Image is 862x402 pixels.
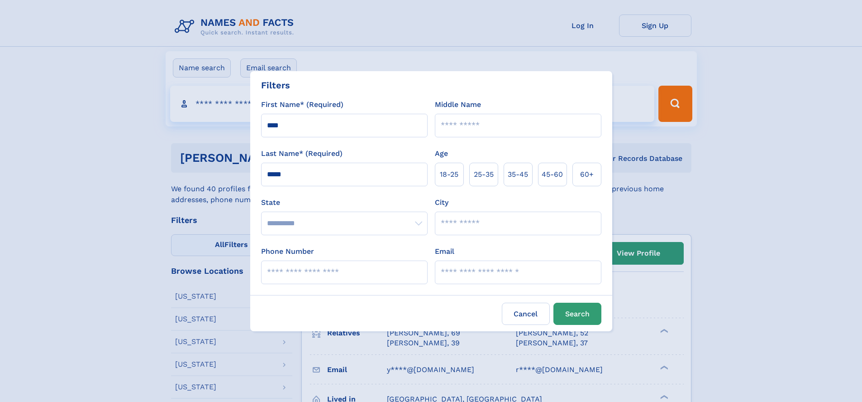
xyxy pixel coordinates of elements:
label: Email [435,246,454,257]
span: 35‑45 [508,169,528,180]
span: 18‑25 [440,169,458,180]
button: Search [553,303,601,325]
label: Phone Number [261,246,314,257]
label: Cancel [502,303,550,325]
label: City [435,197,448,208]
span: 60+ [580,169,594,180]
div: Filters [261,78,290,92]
label: State [261,197,428,208]
label: Age [435,148,448,159]
label: Last Name* (Required) [261,148,343,159]
label: First Name* (Required) [261,99,343,110]
span: 45‑60 [542,169,563,180]
label: Middle Name [435,99,481,110]
span: 25‑35 [474,169,494,180]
